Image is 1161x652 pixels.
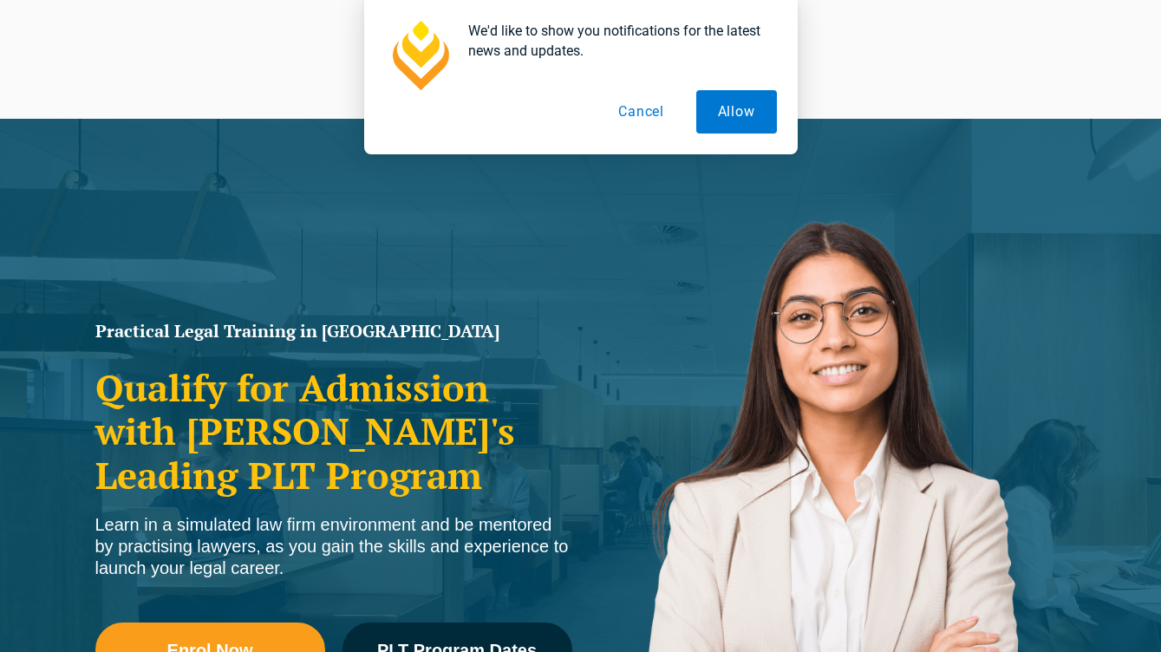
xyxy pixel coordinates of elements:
[95,366,572,497] h2: Qualify for Admission with [PERSON_NAME]'s Leading PLT Program
[597,90,686,134] button: Cancel
[454,21,777,61] div: We'd like to show you notifications for the latest news and updates.
[385,21,454,90] img: notification icon
[95,323,572,340] h1: Practical Legal Training in [GEOGRAPHIC_DATA]
[696,90,777,134] button: Allow
[95,514,572,579] div: Learn in a simulated law firm environment and be mentored by practising lawyers, as you gain the ...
